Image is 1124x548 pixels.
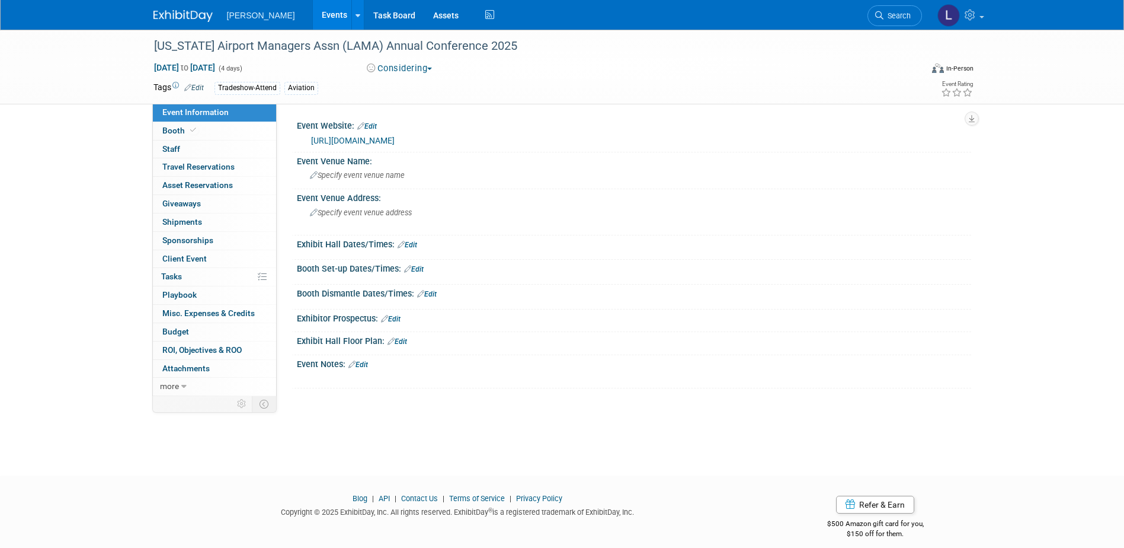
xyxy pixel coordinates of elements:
[153,323,276,341] a: Budget
[153,158,276,176] a: Travel Reservations
[162,235,213,245] span: Sponsorships
[153,195,276,213] a: Giveaways
[153,342,276,359] a: ROI, Objectives & ROO
[297,152,971,167] div: Event Venue Name:
[398,241,417,249] a: Edit
[488,507,492,514] sup: ®
[297,117,971,132] div: Event Website:
[297,260,971,275] div: Booth Set-up Dates/Times:
[227,11,295,20] span: [PERSON_NAME]
[836,496,914,514] a: Refer & Earn
[252,396,276,412] td: Toggle Event Tabs
[311,136,395,145] a: [URL][DOMAIN_NAME]
[162,345,242,355] span: ROI, Objectives & ROO
[867,5,922,26] a: Search
[162,199,201,208] span: Giveaways
[162,254,207,263] span: Client Event
[297,235,971,251] div: Exhibit Hall Dates/Times:
[153,177,276,195] a: Asset Reservations
[162,107,229,117] span: Event Information
[162,144,180,154] span: Staff
[440,494,447,503] span: |
[162,327,189,336] span: Budget
[153,122,276,140] a: Booth
[449,494,505,503] a: Terms of Service
[153,378,276,396] a: more
[162,126,198,135] span: Booth
[516,494,562,503] a: Privacy Policy
[153,305,276,323] a: Misc. Expenses & Credits
[357,122,377,130] a: Edit
[153,81,204,95] td: Tags
[363,62,437,75] button: Considering
[162,308,255,318] span: Misc. Expenses & Credits
[780,511,971,539] div: $500 Amazon gift card for you,
[153,360,276,378] a: Attachments
[184,84,204,92] a: Edit
[297,332,971,348] div: Exhibit Hall Floor Plan:
[297,355,971,371] div: Event Notes:
[162,162,235,171] span: Travel Reservations
[153,504,763,518] div: Copyright © 2025 ExhibitDay, Inc. All rights reserved. ExhibitDay is a registered trademark of Ex...
[941,81,973,87] div: Event Rating
[348,361,368,369] a: Edit
[153,286,276,304] a: Playbook
[179,63,190,72] span: to
[232,396,252,412] td: Personalize Event Tab Strip
[507,494,514,503] span: |
[161,272,182,281] span: Tasks
[153,104,276,122] a: Event Information
[369,494,377,503] span: |
[404,265,424,273] a: Edit
[297,285,971,300] div: Booth Dismantle Dates/Times:
[190,127,196,133] i: Booth reservation complete
[153,232,276,250] a: Sponsorships
[883,11,911,20] span: Search
[297,310,971,325] div: Exhibitor Prospectus:
[160,381,179,391] span: more
[417,290,437,298] a: Edit
[381,315,401,323] a: Edit
[150,36,904,57] div: [US_STATE] Airport Managers Assn (LAMA) Annual Conference 2025
[153,250,276,268] a: Client Event
[310,171,405,180] span: Specify event venue name
[379,494,390,503] a: API
[297,189,971,204] div: Event Venue Address:
[780,529,971,539] div: $150 off for them.
[392,494,399,503] span: |
[153,62,216,73] span: [DATE] [DATE]
[217,65,242,72] span: (4 days)
[946,64,974,73] div: In-Person
[353,494,367,503] a: Blog
[214,82,280,94] div: Tradeshow-Attend
[284,82,318,94] div: Aviation
[153,10,213,22] img: ExhibitDay
[153,214,276,231] a: Shipments
[388,337,407,346] a: Edit
[310,208,412,217] span: Specify event venue address
[153,268,276,286] a: Tasks
[162,180,233,190] span: Asset Reservations
[932,63,944,73] img: Format-Inperson.png
[937,4,960,27] img: Lindsey Wolanczyk
[162,290,197,300] span: Playbook
[153,141,276,158] a: Staff
[162,217,202,227] span: Shipments
[401,494,438,503] a: Contact Us
[162,364,210,373] span: Attachments
[852,62,974,79] div: Event Format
